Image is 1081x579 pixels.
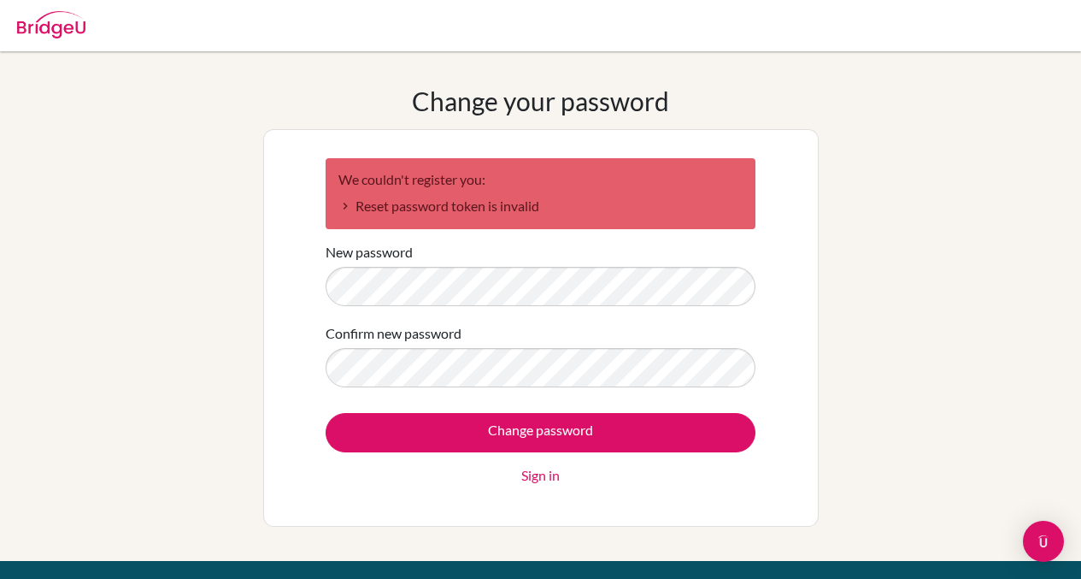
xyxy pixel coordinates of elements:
[338,196,743,216] li: Reset password token is invalid
[326,242,413,263] label: New password
[17,11,85,38] img: Bridge-U
[326,323,461,344] label: Confirm new password
[412,86,669,116] h1: Change your password
[1023,521,1064,562] div: Open Intercom Messenger
[326,413,755,452] input: Change password
[521,465,560,486] a: Sign in
[338,171,743,187] h2: We couldn't register you:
